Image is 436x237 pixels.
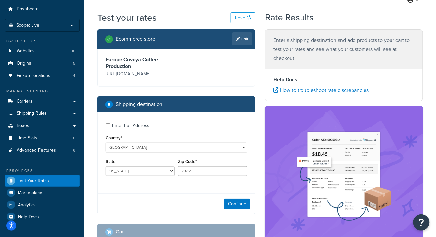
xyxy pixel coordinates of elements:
[73,73,75,79] span: 4
[18,202,36,208] span: Analytics
[273,36,415,63] p: Enter a shipping destination and add products to your cart to test your rates and see what your c...
[5,144,80,156] a: Advanced Features6
[5,199,80,211] a: Analytics
[5,70,80,82] a: Pickup Locations4
[5,132,80,144] a: Time Slots0
[5,45,80,57] a: Websites10
[5,88,80,94] div: Manage Shipping
[73,61,75,66] span: 5
[106,123,110,128] input: Enter Full Address
[5,45,80,57] li: Websites
[5,107,80,119] a: Shipping Rules
[5,120,80,132] a: Boxes
[5,70,80,82] li: Pickup Locations
[106,159,115,164] label: State
[5,95,80,107] a: Carriers
[5,132,80,144] li: Time Slots
[73,148,75,153] span: 6
[5,57,80,69] li: Origins
[18,178,49,184] span: Test Your Rates
[17,61,31,66] span: Origins
[5,187,80,199] a: Marketplace
[5,168,80,174] div: Resources
[178,159,197,164] label: Zip Code*
[16,23,39,28] span: Scope: Live
[106,135,122,140] label: Country*
[106,69,175,79] p: [URL][DOMAIN_NAME]
[5,57,80,69] a: Origins5
[5,175,80,187] a: Test Your Rates
[106,56,175,69] h3: Europe Covoya Coffee Production
[116,101,164,107] h2: Shipping destination :
[224,199,250,209] button: Continue
[17,48,35,54] span: Websites
[73,135,75,141] span: 0
[17,111,47,116] span: Shipping Rules
[112,121,149,130] div: Enter Full Address
[97,11,157,24] h1: Test your rates
[5,38,80,44] div: Basic Setup
[265,13,314,23] h2: Rate Results
[17,148,56,153] span: Advanced Features
[231,12,255,23] button: Reset
[116,36,157,42] h2: Ecommerce store :
[17,99,32,104] span: Carriers
[17,123,29,129] span: Boxes
[18,190,42,196] span: Marketplace
[5,211,80,223] a: Help Docs
[5,3,80,15] a: Dashboard
[17,6,39,12] span: Dashboard
[413,214,430,231] button: Open Resource Center
[18,214,39,220] span: Help Docs
[232,32,252,45] a: Edit
[5,144,80,156] li: Advanced Features
[17,135,37,141] span: Time Slots
[273,86,369,94] a: How to troubleshoot rate discrepancies
[17,73,50,79] span: Pickup Locations
[273,76,415,83] h4: Help Docs
[295,116,393,236] img: feature-image-si-e24932ea9b9fcd0ff835db86be1ff8d589347e8876e1638d903ea230a36726be.png
[72,48,75,54] span: 10
[116,229,126,235] h2: Cart :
